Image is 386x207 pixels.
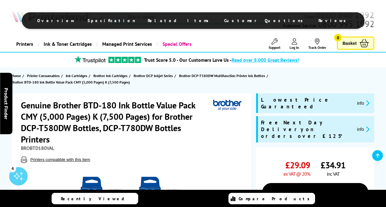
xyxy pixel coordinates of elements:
a: Brother Ink Cartridges [93,72,129,79]
span: Brother DCP Inkjet Series [134,72,173,79]
span: Basket [342,39,357,47]
span: Lowest Price Guaranteed [261,96,352,110]
span: Read over 8,000 Great Reviews! [232,57,299,63]
img: Brother [213,100,241,111]
span: Reviews [318,18,349,23]
a: Add to Basket [262,183,368,201]
a: Brother DCP Inkjet Series [134,72,174,79]
button: promo-description [355,100,372,107]
span: Printer Consumables [27,72,60,79]
button: promo-description [355,126,372,133]
span: Specification [88,18,135,23]
a: Recently Viewed [52,193,138,204]
span: Ink Cartridges [66,72,87,79]
span: Brother BTD-180 Ink Bottle Value Pack CMY (5,000 Pages) K (7,500 Pages) [12,79,130,85]
span: Ink & Toner Cartridges [44,36,92,52]
button: Printers compatible with this item [29,157,92,162]
a: Track Order [308,38,326,50]
span: Related Items [148,18,212,23]
span: £34.91 [321,159,345,171]
a: Brother BTD-180 Ink Bottle Value Pack CMY (5,000 Pages) K (7,500 Pages) [12,79,131,85]
a: Basket 0 [337,37,374,50]
a: Log In [290,38,299,50]
span: inc VAT [327,171,340,177]
img: trustpilot rating [108,57,141,63]
a: Compare Products [228,193,315,204]
a: Printers [12,36,38,52]
div: 4 [9,165,16,172]
span: Compare Products [239,196,313,201]
a: Printer Consumables [27,72,61,79]
a: Ink & Toner Cartridges [38,36,96,52]
h1: Genuine Brother BTD-180 Ink Bottle Value Pack CMY (5,000 Pages) K (7,500 Pages) for Brother DCP-T... [21,100,213,145]
a: Home [12,72,22,79]
span: Free Next Day Delivery on orders over £125* [261,119,352,139]
a: Support [269,38,280,50]
span: Product Finder [3,88,9,119]
img: trustpilot rating [72,56,108,63]
a: Ink Cartridges [66,72,89,79]
span: Overview [37,18,75,23]
span: Home [12,72,21,79]
span: Brother Ink Cartridges [93,72,127,79]
span: Log In [290,45,299,50]
span: ex VAT @ 20% [283,171,310,177]
span: 0 [334,34,342,41]
span: Brother DCP-T580DW Multifunction Printer Ink Bottles [179,72,265,79]
span: Recently Viewed [61,196,131,201]
a: Managed Print Services [96,36,157,52]
a: Brother DCP-T580DW Multifunction Printer Ink Bottles [179,72,267,79]
a: Special Offers [157,36,196,52]
span: BROBTD180VAL [21,145,54,151]
a: Trust Score 5.0 - Our Customers Love Us -Read over 8,000 Great Reviews! [144,57,299,63]
span: Customer Questions [224,18,306,23]
span: Support [269,45,280,50]
span: £29.09 [285,159,310,171]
